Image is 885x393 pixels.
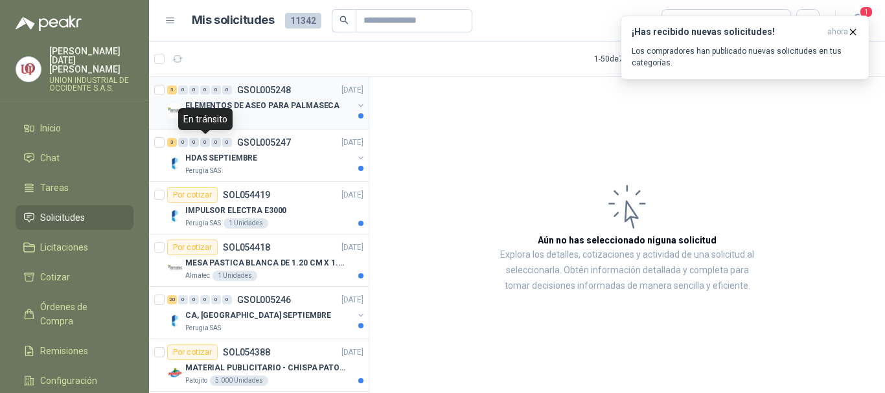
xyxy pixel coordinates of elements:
p: ELEMENTOS DE ASEO PARA PALMASECA [185,100,339,112]
span: Configuración [40,374,97,388]
div: En tránsito [178,108,233,130]
span: Licitaciones [40,240,88,254]
a: Cotizar [16,265,133,289]
p: IMPULSOR ELECTRA E3000 [185,205,286,217]
p: GSOL005247 [237,138,291,147]
img: Company Logo [167,260,183,276]
a: Por cotizarSOL054388[DATE] Company LogoMATERIAL PUBLICITARIO - CHISPA PATOJITO VER ADJUNTOPatojit... [149,339,369,392]
a: 3 0 0 0 0 0 GSOL005248[DATE] Company LogoELEMENTOS DE ASEO PARA PALMASECAAlmatec [167,82,366,124]
a: Solicitudes [16,205,133,230]
p: [PERSON_NAME][DATE] [PERSON_NAME] [49,47,133,74]
a: Remisiones [16,339,133,363]
p: MATERIAL PUBLICITARIO - CHISPA PATOJITO VER ADJUNTO [185,362,347,374]
a: 3 0 0 0 0 0 GSOL005247[DATE] Company LogoHDAS SEPTIEMBREPerugia SAS [167,135,366,176]
p: [DATE] [341,241,363,254]
a: Órdenes de Compra [16,295,133,333]
div: 0 [189,295,199,304]
div: 1 - 50 de 7464 [594,49,678,69]
span: Tareas [40,181,69,195]
p: GSOL005248 [237,85,291,95]
a: Por cotizarSOL054418[DATE] Company LogoMESA PASTICA BLANCA DE 1.20 CM X 1.20 CMAlmatec1 Unidades [149,234,369,287]
h3: Aún no has seleccionado niguna solicitud [538,233,717,247]
span: 1 [859,6,873,18]
p: Perugia SAS [185,218,221,229]
div: 1 Unidades [224,218,268,229]
div: 0 [178,85,188,95]
p: [DATE] [341,137,363,149]
p: SOL054418 [223,243,270,252]
div: 0 [222,295,232,304]
div: 0 [222,85,232,95]
div: 0 [200,138,210,147]
div: Por cotizar [167,240,218,255]
img: Logo peakr [16,16,82,31]
p: [DATE] [341,346,363,359]
span: Chat [40,151,60,165]
div: 0 [178,138,188,147]
div: 0 [211,138,221,147]
p: HDAS SEPTIEMBRE [185,152,257,164]
span: 11342 [285,13,321,28]
span: Inicio [40,121,61,135]
div: 0 [211,295,221,304]
p: MESA PASTICA BLANCA DE 1.20 CM X 1.20 CM [185,257,347,269]
span: ahora [827,27,848,38]
div: 0 [222,138,232,147]
span: Remisiones [40,344,88,358]
div: 3 [167,138,177,147]
p: UNION INDUSTRIAL DE OCCIDENTE S.A.S. [49,76,133,92]
a: Configuración [16,368,133,393]
a: Chat [16,146,133,170]
a: Por cotizarSOL054419[DATE] Company LogoIMPULSOR ELECTRA E3000Perugia SAS1 Unidades [149,182,369,234]
div: 0 [189,85,199,95]
img: Company Logo [167,313,183,328]
a: Inicio [16,116,133,140]
button: ¡Has recibido nuevas solicitudes!ahora Los compradores han publicado nuevas solicitudes en tus ca... [621,16,869,80]
span: Órdenes de Compra [40,300,121,328]
div: 0 [178,295,188,304]
a: 20 0 0 0 0 0 GSOL005246[DATE] Company LogoCA, [GEOGRAPHIC_DATA] SEPTIEMBREPerugia SAS [167,292,366,333]
p: SOL054419 [223,190,270,199]
span: search [339,16,349,25]
p: [DATE] [341,189,363,201]
p: Perugia SAS [185,323,221,333]
p: [DATE] [341,84,363,96]
p: [DATE] [341,294,363,306]
p: SOL054388 [223,348,270,357]
div: 5.000 Unidades [210,376,268,386]
div: Por cotizar [167,344,218,360]
button: 1 [846,9,869,32]
a: Licitaciones [16,235,133,260]
img: Company Logo [167,103,183,118]
p: CA, [GEOGRAPHIC_DATA] SEPTIEMBRE [185,309,331,322]
img: Company Logo [167,208,183,223]
span: Solicitudes [40,210,85,225]
a: Tareas [16,175,133,200]
div: 0 [211,85,221,95]
div: 0 [200,85,210,95]
p: Los compradores han publicado nuevas solicitudes en tus categorías. [632,45,858,69]
p: Almatec [185,271,210,281]
p: Perugia SAS [185,166,221,176]
div: Por cotizar [167,187,218,203]
div: 1 Unidades [213,271,257,281]
img: Company Logo [167,365,183,381]
div: 0 [200,295,210,304]
h3: ¡Has recibido nuevas solicitudes! [632,27,822,38]
img: Company Logo [167,155,183,171]
div: 3 [167,85,177,95]
p: Explora los detalles, cotizaciones y actividad de una solicitud al seleccionarla. Obtén informaci... [499,247,755,294]
p: GSOL005246 [237,295,291,304]
p: Patojito [185,376,207,386]
h1: Mis solicitudes [192,11,275,30]
div: Todas [670,14,697,28]
span: Cotizar [40,270,70,284]
img: Company Logo [16,57,41,82]
div: 0 [189,138,199,147]
div: 20 [167,295,177,304]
